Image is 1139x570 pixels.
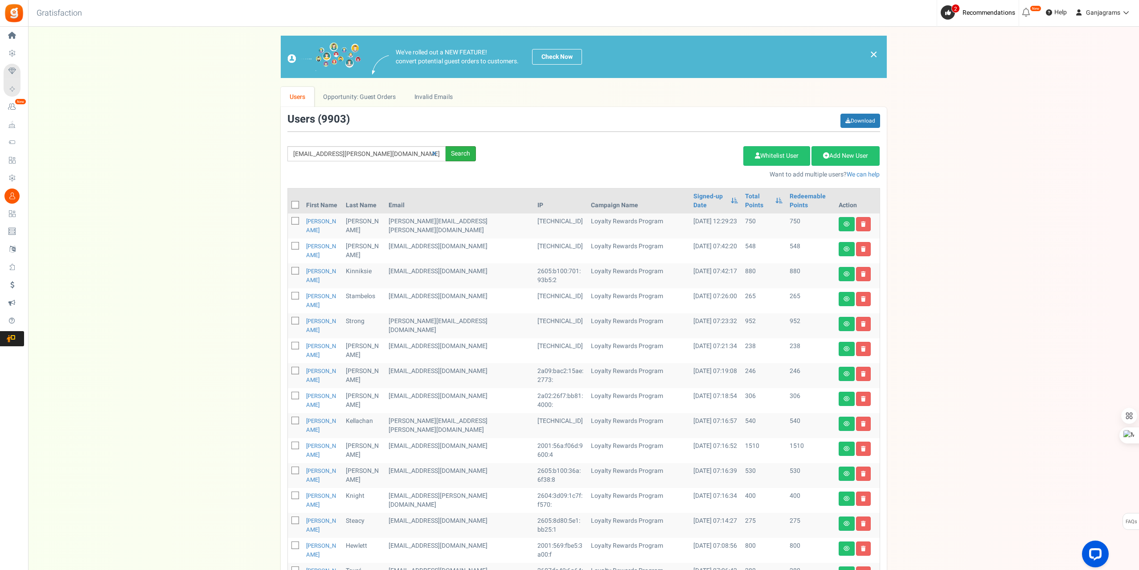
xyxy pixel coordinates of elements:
[786,463,835,488] td: 530
[306,267,336,284] a: [PERSON_NAME]
[587,263,690,288] td: Loyalty Rewards Program
[306,292,336,309] a: [PERSON_NAME]
[786,213,835,238] td: 750
[844,271,850,277] i: View details
[844,521,850,526] i: View details
[861,471,866,476] i: Delete user
[742,288,786,313] td: 265
[690,338,742,363] td: [DATE] 07:21:34
[690,388,742,413] td: [DATE] 07:18:54
[951,4,960,13] span: 2
[385,338,534,363] td: [EMAIL_ADDRESS][DOMAIN_NAME]
[861,521,866,526] i: Delete user
[385,538,534,563] td: [EMAIL_ADDRESS][DOMAIN_NAME]
[385,313,534,338] td: [PERSON_NAME][EMAIL_ADDRESS][DOMAIN_NAME]
[342,288,385,313] td: Stambelos
[693,192,726,210] a: Signed-up Date
[427,146,441,162] a: Reset
[385,488,534,513] td: [EMAIL_ADDRESS][PERSON_NAME][DOMAIN_NAME]
[385,213,534,238] td: [PERSON_NAME][EMAIL_ADDRESS][PERSON_NAME][DOMAIN_NAME]
[861,371,866,377] i: Delete user
[861,421,866,426] i: Delete user
[844,371,850,377] i: View details
[534,313,587,338] td: [TECHNICAL_ID]
[287,42,361,71] img: images
[15,98,26,105] em: New
[861,446,866,451] i: Delete user
[534,263,587,288] td: 2605:b100:701:93b5:2
[690,363,742,388] td: [DATE] 07:19:08
[786,413,835,438] td: 540
[844,296,850,302] i: View details
[587,438,690,463] td: Loyalty Rewards Program
[587,488,690,513] td: Loyalty Rewards Program
[385,388,534,413] td: [EMAIL_ADDRESS][DOMAIN_NAME]
[742,538,786,563] td: 800
[306,417,336,434] a: [PERSON_NAME]
[306,467,336,484] a: [PERSON_NAME]
[1086,8,1120,17] span: Ganjagrams
[534,363,587,388] td: 2a09:bac2:15ae:2773:
[690,238,742,263] td: [DATE] 07:42:20
[534,338,587,363] td: [TECHNICAL_ID]
[342,213,385,238] td: [PERSON_NAME]
[743,146,810,166] a: Whitelist User
[532,49,582,65] a: Check Now
[742,413,786,438] td: 540
[385,263,534,288] td: [EMAIL_ADDRESS][DOMAIN_NAME]
[786,538,835,563] td: 800
[742,263,786,288] td: 880
[1052,8,1067,17] span: Help
[534,238,587,263] td: [TECHNICAL_ID]
[786,313,835,338] td: 952
[587,363,690,388] td: Loyalty Rewards Program
[534,488,587,513] td: 2604:3d09:1c7f:f570:
[306,492,336,509] a: [PERSON_NAME]
[690,288,742,313] td: [DATE] 07:26:00
[941,5,1019,20] a: 2 Recommendations
[385,413,534,438] td: [PERSON_NAME][EMAIL_ADDRESS][PERSON_NAME][DOMAIN_NAME]
[287,114,350,125] h3: Users ( )
[861,271,866,277] i: Delete user
[786,513,835,538] td: 275
[861,396,866,402] i: Delete user
[690,463,742,488] td: [DATE] 07:16:39
[385,189,534,213] th: Email
[870,49,878,60] a: ×
[587,313,690,338] td: Loyalty Rewards Program
[587,338,690,363] td: Loyalty Rewards Program
[342,189,385,213] th: Last Name
[534,189,587,213] th: IP
[306,342,336,359] a: [PERSON_NAME]
[786,438,835,463] td: 1510
[844,496,850,501] i: View details
[303,189,342,213] th: First Name
[587,413,690,438] td: Loyalty Rewards Program
[690,313,742,338] td: [DATE] 07:23:32
[790,192,832,210] a: Redeemable Points
[745,192,771,210] a: Total Points
[742,213,786,238] td: 750
[786,263,835,288] td: 880
[844,246,850,252] i: View details
[385,363,534,388] td: [EMAIL_ADDRESS][DOMAIN_NAME]
[587,388,690,413] td: Loyalty Rewards Program
[342,363,385,388] td: [PERSON_NAME]
[861,546,866,551] i: Delete user
[306,392,336,409] a: [PERSON_NAME]
[844,346,850,352] i: View details
[385,288,534,313] td: [EMAIL_ADDRESS][DOMAIN_NAME]
[4,3,24,23] img: Gratisfaction
[534,213,587,238] td: [TECHNICAL_ID]
[342,538,385,563] td: Hewlett
[786,363,835,388] td: 246
[342,513,385,538] td: Steacy
[342,488,385,513] td: Knight
[534,513,587,538] td: 2605:8d80:5e1:bb25:1
[690,213,742,238] td: [DATE] 12:29:23
[1030,5,1041,12] em: New
[446,146,476,161] div: Search
[321,111,346,127] span: 9903
[405,87,462,107] a: Invalid Emails
[306,217,336,234] a: [PERSON_NAME]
